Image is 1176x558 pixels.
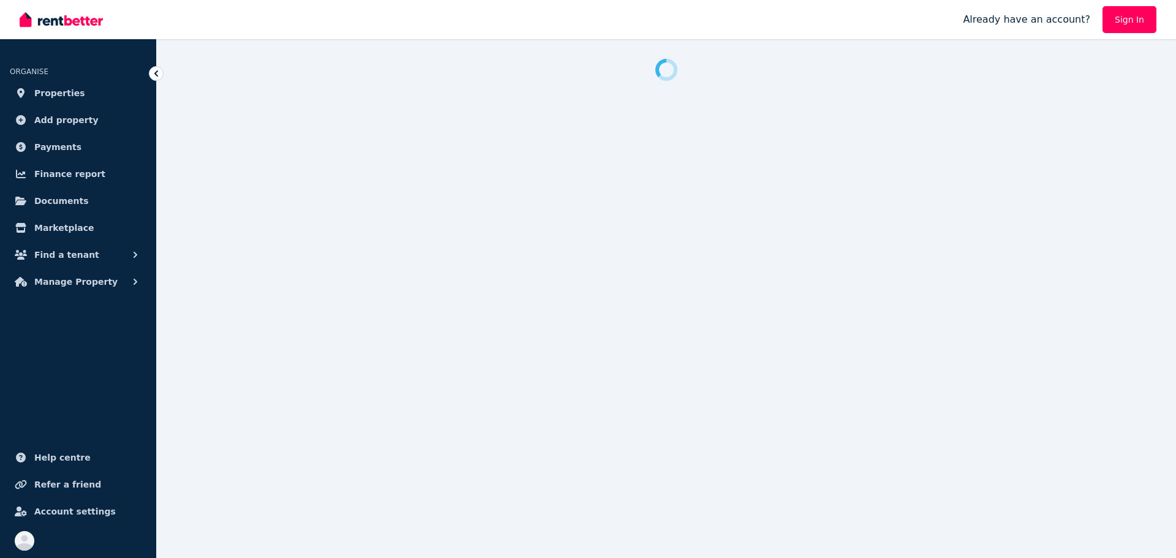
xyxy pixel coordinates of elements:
a: Documents [10,189,146,213]
span: Manage Property [34,274,118,289]
span: Help centre [34,450,91,465]
span: Finance report [34,167,105,181]
a: Marketplace [10,216,146,240]
span: Add property [34,113,99,127]
span: Documents [34,194,89,208]
a: Help centre [10,445,146,470]
img: RentBetter [20,10,103,29]
a: Refer a friend [10,472,146,497]
span: Marketplace [34,221,94,235]
span: Account settings [34,504,116,519]
a: Payments [10,135,146,159]
a: Sign In [1102,6,1156,33]
button: Find a tenant [10,243,146,267]
a: Add property [10,108,146,132]
a: Account settings [10,499,146,524]
a: Finance report [10,162,146,186]
span: Find a tenant [34,247,99,262]
button: Manage Property [10,270,146,294]
span: Refer a friend [34,477,101,492]
span: Already have an account? [963,12,1090,27]
span: ORGANISE [10,67,48,76]
span: Payments [34,140,81,154]
a: Properties [10,81,146,105]
span: Properties [34,86,85,100]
